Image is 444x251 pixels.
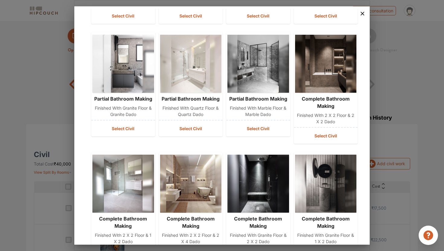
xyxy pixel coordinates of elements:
[161,232,220,245] span: Finished with 2 x 2 floor & 2 x 4 dado
[94,95,152,102] span: partial bathroom making
[226,121,290,137] button: Select Civil
[296,112,356,125] span: Finished with 2 x 2 floor & 2 x 2 dado
[104,155,143,213] img: 0
[94,105,153,117] span: Finished with granite floor & granite dado
[294,128,358,144] button: Select Civil
[171,35,210,93] img: 0
[296,215,356,230] span: complete bathroom making
[94,215,153,230] span: complete bathroom making
[239,155,278,213] img: 0
[159,121,223,137] button: Select Civil
[162,95,220,102] span: partial bathroom making
[161,105,220,117] span: Finished with quartz floor & quartz dado
[229,232,288,245] span: Finished with granite floor & 2 x 2 dado
[229,95,287,102] span: partial bathroom making
[306,155,345,213] img: 0
[161,215,220,230] span: complete bathroom making
[91,121,155,137] button: Select Civil
[104,35,143,93] img: 0
[296,95,356,110] span: complete bathroom making
[229,105,288,117] span: Finished with marble floor & marble dado
[94,232,153,245] span: Finished with 2 x 2 floor & 1 x 2 dado
[166,155,215,213] img: 0
[305,35,346,93] img: 0
[296,232,356,245] span: Finished with granite floor & 1 x 2 dado
[237,35,279,93] img: 0
[229,215,288,230] span: complete bathroom making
